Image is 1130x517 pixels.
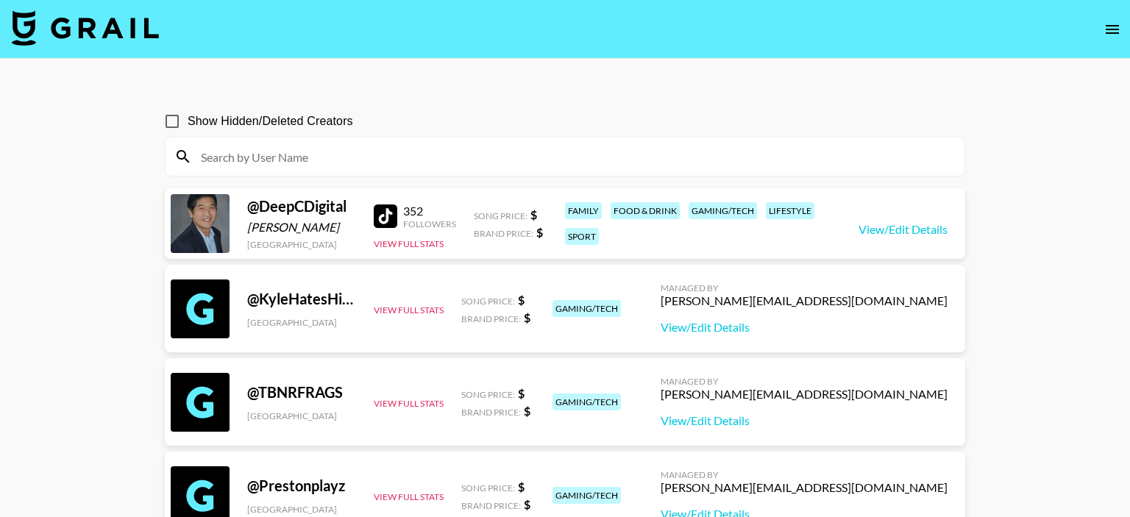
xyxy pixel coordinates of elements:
span: Song Price: [461,389,515,400]
div: @ DeepCDigital [247,197,356,215]
strong: $ [536,225,543,239]
span: Brand Price: [461,313,521,324]
div: sport [565,228,599,245]
div: [PERSON_NAME][EMAIL_ADDRESS][DOMAIN_NAME] [661,387,948,402]
div: [GEOGRAPHIC_DATA] [247,317,356,328]
a: View/Edit Details [661,320,948,335]
button: View Full Stats [374,491,444,502]
div: gaming/tech [689,202,757,219]
strong: $ [518,293,525,307]
button: View Full Stats [374,238,444,249]
span: Song Price: [461,482,515,493]
div: Managed By [661,376,948,387]
div: Followers [403,218,456,229]
img: Grail Talent [12,10,159,46]
div: [GEOGRAPHIC_DATA] [247,239,356,250]
button: View Full Stats [374,398,444,409]
div: food & drink [611,202,680,219]
strong: $ [524,310,530,324]
div: [PERSON_NAME][EMAIL_ADDRESS][DOMAIN_NAME] [661,293,948,308]
div: [PERSON_NAME][EMAIL_ADDRESS][DOMAIN_NAME] [661,480,948,495]
span: Song Price: [461,296,515,307]
span: Show Hidden/Deleted Creators [188,113,353,130]
div: Managed By [661,282,948,293]
strong: $ [524,497,530,511]
button: View Full Stats [374,304,444,315]
input: Search by User Name [192,145,956,168]
a: View/Edit Details [661,413,948,428]
div: @ TBNRFRAGS [247,383,356,402]
strong: $ [518,479,525,493]
a: View/Edit Details [859,222,948,237]
div: [PERSON_NAME] [247,220,356,235]
div: lifestyle [766,202,814,219]
strong: $ [518,386,525,400]
div: @ KyleHatesHiking [247,290,356,308]
div: @ Prestonplayz [247,477,356,495]
div: gaming/tech [552,487,621,504]
span: Brand Price: [474,228,533,239]
strong: $ [530,207,537,221]
div: [GEOGRAPHIC_DATA] [247,504,356,515]
div: gaming/tech [552,393,621,410]
span: Song Price: [474,210,527,221]
div: gaming/tech [552,300,621,317]
strong: $ [524,404,530,418]
span: Brand Price: [461,407,521,418]
div: family [565,202,602,219]
span: Brand Price: [461,500,521,511]
div: Managed By [661,469,948,480]
div: 352 [403,204,456,218]
div: [GEOGRAPHIC_DATA] [247,410,356,421]
button: open drawer [1098,15,1127,44]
